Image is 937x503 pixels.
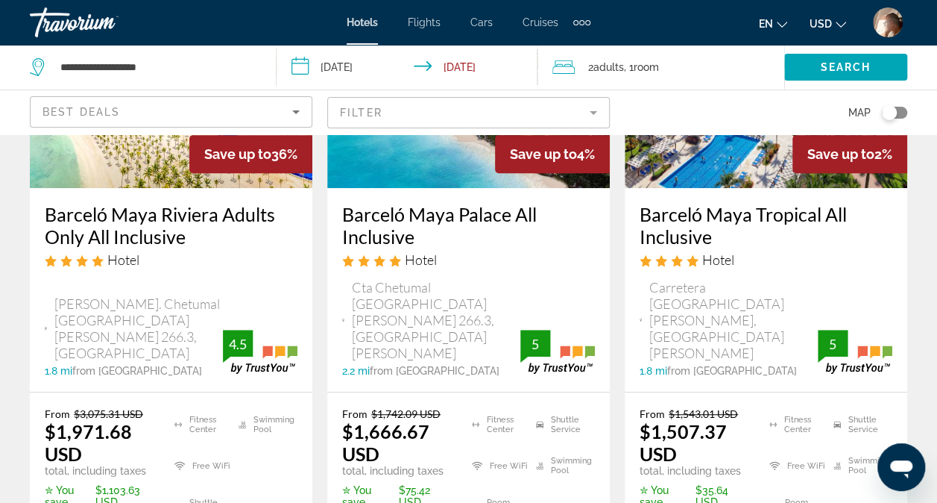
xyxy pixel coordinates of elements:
li: Free WiFi [464,449,529,484]
p: total, including taxes [640,465,751,477]
span: Hotel [107,251,139,268]
span: Hotel [405,251,437,268]
a: Barceló Maya Tropical All Inclusive [640,203,892,248]
img: trustyou-badge.svg [818,330,892,374]
span: from [GEOGRAPHIC_DATA] [72,365,202,377]
div: 2% [792,135,907,173]
span: Save up to [510,146,577,162]
span: USD [810,18,832,30]
span: 2 [588,57,624,78]
li: Swimming Pool [231,407,297,442]
li: Shuttle Service [529,407,595,442]
span: from [GEOGRAPHIC_DATA] [370,365,499,377]
img: Z [873,7,903,37]
del: $1,543.01 USD [669,407,738,420]
span: , 1 [624,57,659,78]
span: From [45,407,70,420]
a: Travorium [30,3,179,42]
button: Travelers: 2 adults, 0 children [537,45,784,90]
li: Swimming Pool [826,449,892,484]
span: Search [821,61,871,73]
div: 4 star Hotel [45,251,297,268]
span: Hotel [702,251,734,268]
span: From [640,407,665,420]
a: Barceló Maya Palace All Inclusive [342,203,595,248]
div: 4 star Hotel [640,251,892,268]
div: 5 [818,335,848,353]
p: total, including taxes [45,465,156,477]
span: [PERSON_NAME]. Chetumal [GEOGRAPHIC_DATA][PERSON_NAME] 266.3, [GEOGRAPHIC_DATA] [54,296,223,361]
span: 2.2 mi [342,365,370,377]
a: Cars [470,16,493,28]
li: Free WiFi [167,449,231,484]
div: 4% [495,135,610,173]
span: Best Deals [42,106,120,118]
div: 5 [520,335,550,353]
span: Adults [593,61,624,73]
span: Map [848,102,871,123]
button: Search [784,54,907,81]
img: trustyou-badge.svg [520,330,595,374]
ins: $1,971.68 USD [45,420,132,465]
div: 36% [189,135,312,173]
a: Barceló Maya Riviera Adults Only All Inclusive [45,203,297,248]
span: from [GEOGRAPHIC_DATA] [667,365,797,377]
button: Extra navigation items [573,10,590,34]
a: Cruises [523,16,558,28]
span: Carretera [GEOGRAPHIC_DATA][PERSON_NAME], [GEOGRAPHIC_DATA][PERSON_NAME] [649,279,818,361]
span: Save up to [807,146,874,162]
span: Save up to [204,146,271,162]
li: Swimming Pool [529,449,595,484]
button: Check-in date: Oct 4, 2025 Check-out date: Oct 11, 2025 [277,45,538,90]
span: Room [634,61,659,73]
span: From [342,407,367,420]
button: Filter [327,96,610,129]
span: Cta Chetumal [GEOGRAPHIC_DATA][PERSON_NAME] 266.3, [GEOGRAPHIC_DATA][PERSON_NAME] [352,279,520,361]
div: 4.5 [223,335,253,353]
a: Flights [408,16,441,28]
p: total, including taxes [342,465,453,477]
li: Fitness Center [762,407,826,442]
span: 1.8 mi [45,365,72,377]
ins: $1,666.67 USD [342,420,429,465]
del: $1,742.09 USD [371,407,441,420]
img: trustyou-badge.svg [223,330,297,374]
mat-select: Sort by [42,103,300,121]
span: en [759,18,773,30]
li: Free WiFi [762,449,826,484]
button: Toggle map [871,106,907,119]
iframe: Button to launch messaging window [877,443,925,491]
button: User Menu [868,7,907,38]
li: Fitness Center [167,407,231,442]
del: $3,075.31 USD [74,407,143,420]
li: Shuttle Service [826,407,892,442]
button: Change currency [810,13,846,34]
span: 1.8 mi [640,365,667,377]
ins: $1,507.37 USD [640,420,727,465]
li: Fitness Center [464,407,529,442]
button: Change language [759,13,787,34]
div: 4 star Hotel [342,251,595,268]
a: Hotels [347,16,378,28]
